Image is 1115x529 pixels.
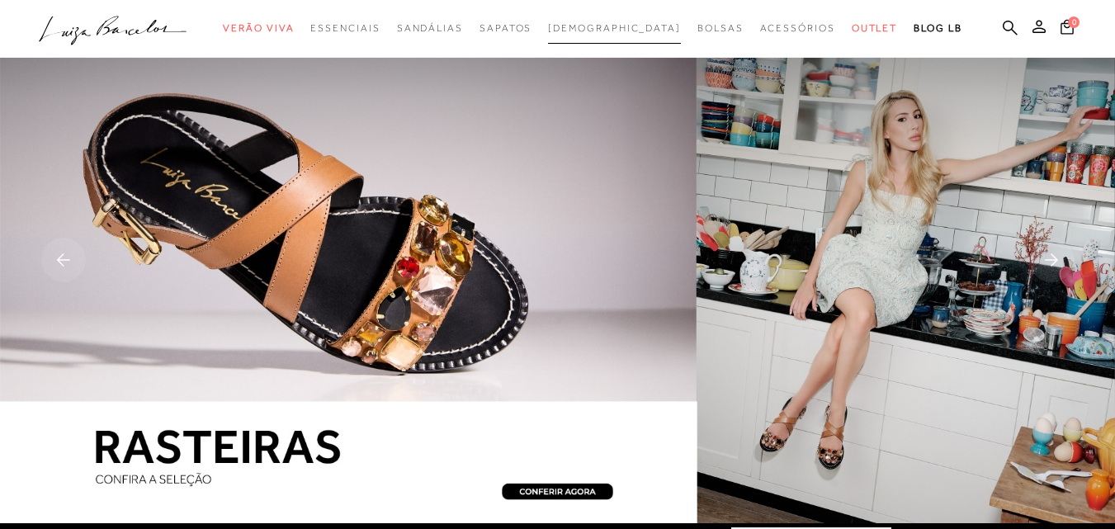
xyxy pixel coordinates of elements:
a: categoryNavScreenReaderText [480,13,532,44]
a: categoryNavScreenReaderText [697,13,744,44]
span: Verão Viva [223,22,294,34]
span: Acessórios [760,22,835,34]
span: Bolsas [697,22,744,34]
span: BLOG LB [914,22,961,34]
span: Sapatos [480,22,532,34]
a: categoryNavScreenReaderText [223,13,294,44]
a: categoryNavScreenReaderText [760,13,835,44]
a: categoryNavScreenReaderText [310,13,380,44]
span: Outlet [852,22,898,34]
a: BLOG LB [914,13,961,44]
button: 0 [1056,18,1079,40]
span: 0 [1068,17,1080,28]
span: Sandálias [397,22,463,34]
a: categoryNavScreenReaderText [852,13,898,44]
span: Essenciais [310,22,380,34]
a: noSubCategoriesText [548,13,681,44]
span: [DEMOGRAPHIC_DATA] [548,22,681,34]
a: categoryNavScreenReaderText [397,13,463,44]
